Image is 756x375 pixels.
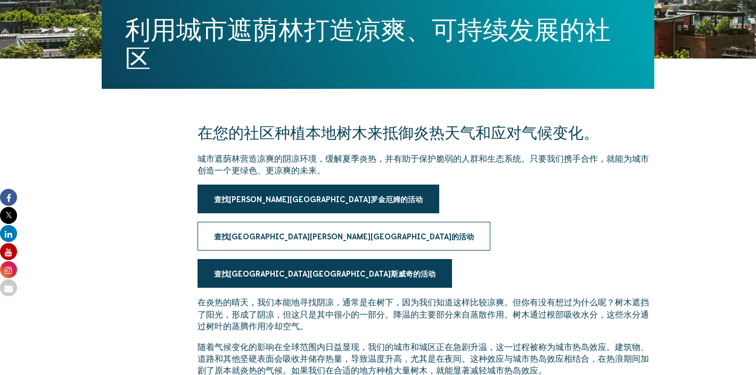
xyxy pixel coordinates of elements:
a: 查找[GEOGRAPHIC_DATA][PERSON_NAME][GEOGRAPHIC_DATA]的活动 [198,222,490,251]
font: 利用城市遮荫林打造凉爽、可持续发展的社区 [125,15,611,73]
font: 查找[GEOGRAPHIC_DATA][GEOGRAPHIC_DATA]斯威奇的活动 [214,270,435,278]
font: 城市遮荫林营造凉爽的阴凉环境，缓解夏季炎热，并有助于保护脆弱的人群和生态系统。只要我们携手合作，就能为城市创造一个更绿色、更凉爽的未来。 [198,154,649,175]
font: 在您的社区种植本地树木来抵御炎热天气和应对气候变化。 [198,124,599,141]
a: 查找[GEOGRAPHIC_DATA][GEOGRAPHIC_DATA]斯威奇的活动 [198,259,452,288]
font: 查找[GEOGRAPHIC_DATA][PERSON_NAME][GEOGRAPHIC_DATA]的活动 [214,232,474,241]
a: 查找[PERSON_NAME][GEOGRAPHIC_DATA]罗金厄姆的活动 [198,185,439,213]
font: 查找[PERSON_NAME][GEOGRAPHIC_DATA]罗金厄姆的活动 [214,195,423,204]
font: 在炎热的晴天，我们本能地寻找阴凉，通常是在树下，因为我们知道这样比较凉爽。但你有没有想过为什么呢？树木遮挡了阳光，形成了阴凉，但这只是其中很小的一部分。降温的主要部分来自蒸散作用。树木通过根部吸... [198,297,649,331]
